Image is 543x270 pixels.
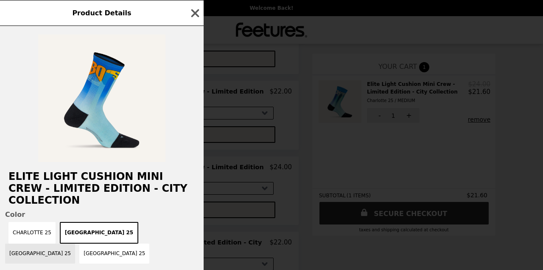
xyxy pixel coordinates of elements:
[79,244,149,264] button: [GEOGRAPHIC_DATA] 25
[5,210,199,219] span: Color
[8,222,56,244] button: Charlotte 25
[72,9,131,17] span: Product Details
[5,244,75,264] button: [GEOGRAPHIC_DATA] 25
[60,222,138,244] button: [GEOGRAPHIC_DATA] 25
[38,34,165,162] img: Boston 25 / SMALL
